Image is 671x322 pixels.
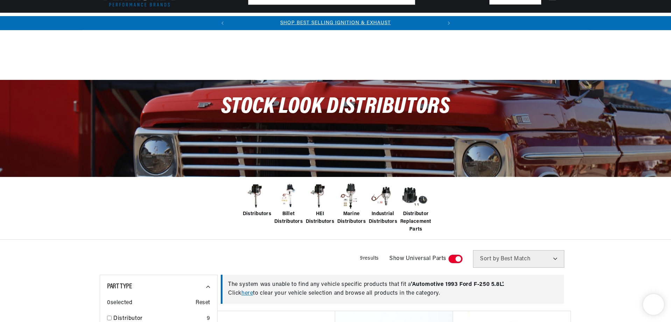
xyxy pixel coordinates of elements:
a: HEI Distributors HEI Distributors [306,182,334,226]
span: Industrial Distributors [369,210,397,226]
span: Distributor Replacement Parts [400,210,431,234]
select: Sort by [473,250,564,268]
div: Announcement [229,19,442,27]
summary: Ignition Conversions [100,13,156,29]
img: Distributors [243,182,271,210]
span: Show Universal Parts [389,254,446,263]
span: Distributors [243,210,271,218]
a: Distributors Distributors [243,182,271,218]
img: HEI Distributors [306,182,334,210]
a: Industrial Distributors Industrial Distributors [369,182,397,226]
summary: Coils & Distributors [156,13,214,29]
a: SHOP BEST SELLING IGNITION & EXHAUST [280,20,391,26]
button: Translation missing: en.sections.announcements.next_announcement [442,16,456,30]
a: Distributor Replacement Parts Distributor Replacement Parts [400,182,428,234]
button: Translation missing: en.sections.announcements.previous_announcement [216,16,229,30]
img: Marine Distributors [337,182,365,210]
span: HEI Distributors [306,210,334,226]
span: 0 selected [107,299,132,308]
span: Billet Distributors [274,210,303,226]
div: The system was unable to find any vehicle specific products that fit a Click to clear your vehicl... [221,275,564,304]
summary: Product Support [529,13,571,30]
span: Stock Look Distributors [221,96,450,118]
span: Reset [196,299,210,308]
img: Billet Distributors [274,182,302,210]
span: Marine Distributors [337,210,366,226]
slideshow-component: Translation missing: en.sections.announcements.announcement_bar [82,16,589,30]
a: Billet Distributors Billet Distributors [274,182,302,226]
summary: Motorcycle [443,13,480,29]
span: 9 results [360,256,379,261]
span: Sort by [480,256,499,262]
div: 1 of 2 [229,19,442,27]
img: Distributor Replacement Parts [400,182,428,210]
span: ' Automotive 1993 Ford F-250 5.8L '. [411,282,504,287]
summary: Headers, Exhausts & Components [214,13,303,29]
span: Part Type [107,283,132,290]
img: Industrial Distributors [369,182,397,210]
summary: Engine Swaps [303,13,343,29]
a: Marine Distributors Marine Distributors [337,182,365,226]
summary: Battery Products [343,13,394,29]
a: here [241,290,253,296]
summary: Spark Plug Wires [394,13,444,29]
